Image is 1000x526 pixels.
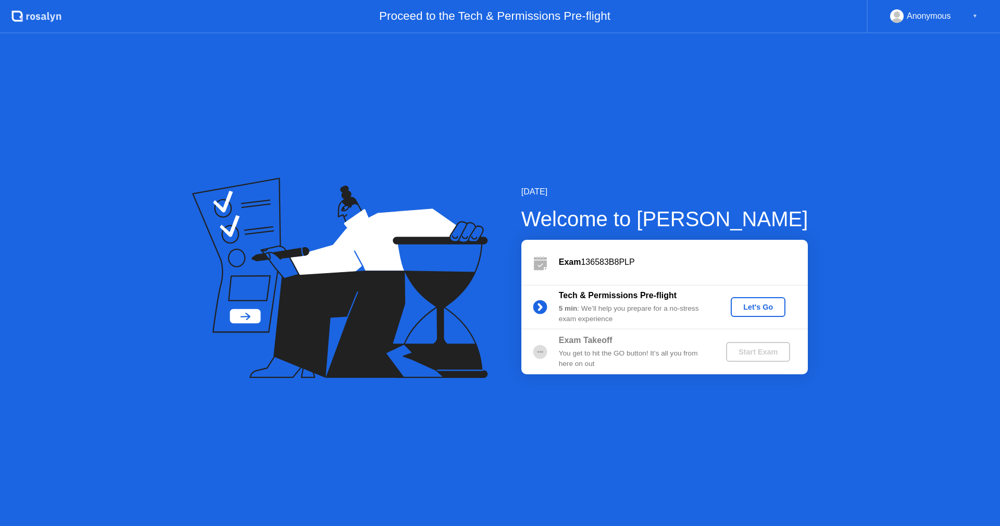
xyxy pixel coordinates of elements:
div: Welcome to [PERSON_NAME] [521,203,808,235]
button: Let's Go [731,297,785,317]
div: ▼ [972,9,978,23]
button: Start Exam [726,342,790,362]
b: Exam [559,258,581,266]
div: [DATE] [521,186,808,198]
div: Let's Go [735,303,781,311]
b: 5 min [559,304,578,312]
b: Tech & Permissions Pre-flight [559,291,677,300]
div: Start Exam [730,348,786,356]
b: Exam Takeoff [559,336,612,345]
div: 136583B8PLP [559,256,808,268]
div: : We’ll help you prepare for a no-stress exam experience [559,303,709,325]
div: You get to hit the GO button! It’s all you from here on out [559,348,709,370]
div: Anonymous [907,9,951,23]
